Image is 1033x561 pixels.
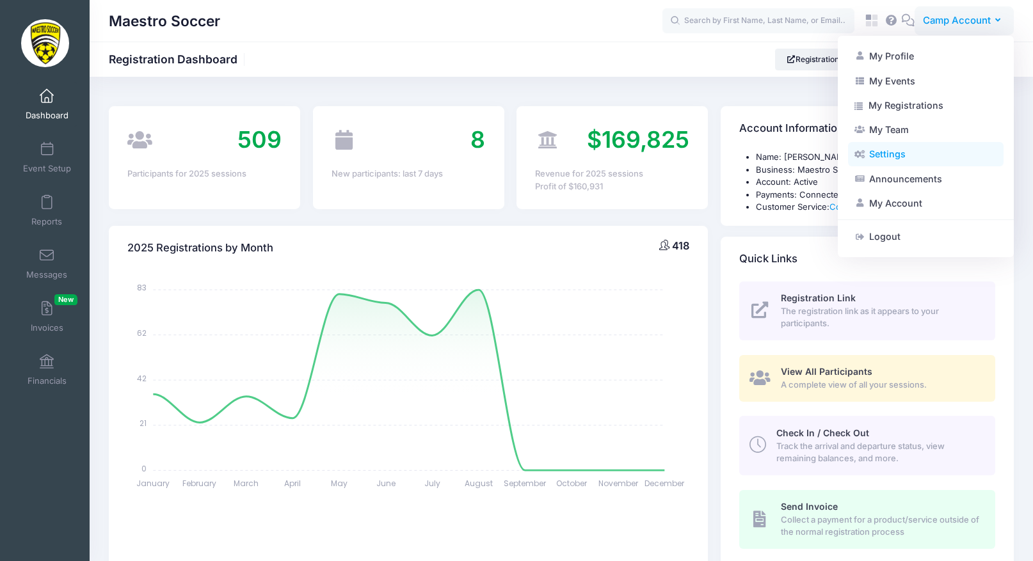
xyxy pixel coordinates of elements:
[138,283,147,294] tspan: 83
[23,163,71,174] span: Event Setup
[137,478,170,489] tspan: January
[848,225,1004,249] a: Logout
[31,322,63,333] span: Invoices
[28,375,67,386] span: Financials
[756,176,995,189] li: Account: Active
[781,514,981,539] span: Collect a payment for a product/service outside of the normal registration process
[756,201,995,214] li: Customer Service:
[183,478,217,489] tspan: February
[781,379,981,391] span: A complete view of all your sessions.
[848,44,1004,68] a: My Profile
[109,52,248,66] h1: Registration Dashboard
[829,201,874,212] a: Contact Us
[915,6,1014,36] button: Camp Account
[285,478,301,489] tspan: April
[756,151,995,164] li: Name: [PERSON_NAME]
[376,478,396,489] tspan: June
[781,366,872,377] span: View All Participants
[142,463,147,474] tspan: 0
[138,328,147,338] tspan: 62
[598,478,639,489] tspan: November
[26,269,67,280] span: Messages
[465,478,493,489] tspan: August
[26,110,68,121] span: Dashboard
[556,478,588,489] tspan: October
[234,478,259,489] tspan: March
[332,168,486,180] div: New participants: last 7 days
[662,8,854,34] input: Search by First Name, Last Name, or Email...
[587,125,689,154] span: $169,825
[645,478,685,489] tspan: December
[756,164,995,177] li: Business: Maestro Soccer
[756,189,995,201] li: Payments: Connected
[739,490,995,549] a: Send Invoice Collect a payment for a product/service outside of the normal registration process
[331,478,348,489] tspan: May
[535,168,689,193] div: Revenue for 2025 sessions Profit of $160,931
[848,68,1004,93] a: My Events
[17,241,77,286] a: Messages
[31,216,62,227] span: Reports
[109,6,220,36] h1: Maestro Soccer
[17,135,77,180] a: Event Setup
[848,93,1004,118] a: My Registrations
[237,125,282,154] span: 509
[504,478,547,489] tspan: September
[781,292,856,303] span: Registration Link
[127,230,273,267] h4: 2025 Registrations by Month
[739,416,995,475] a: Check In / Check Out Track the arrival and departure status, view remaining balances, and more.
[776,440,981,465] span: Track the arrival and departure status, view remaining balances, and more.
[775,49,868,70] a: Registration Link
[127,168,282,180] div: Participants for 2025 sessions
[848,167,1004,191] a: Announcements
[923,13,991,28] span: Camp Account
[848,118,1004,142] a: My Team
[848,191,1004,216] a: My Account
[776,427,869,438] span: Check In / Check Out
[781,305,981,330] span: The registration link as it appears to your participants.
[672,239,689,252] span: 418
[739,111,844,147] h4: Account Information
[17,347,77,392] a: Financials
[739,241,797,277] h4: Quick Links
[739,355,995,402] a: View All Participants A complete view of all your sessions.
[424,478,440,489] tspan: July
[140,418,147,429] tspan: 21
[138,373,147,384] tspan: 42
[470,125,485,154] span: 8
[17,82,77,127] a: Dashboard
[17,294,77,339] a: InvoicesNew
[781,501,838,512] span: Send Invoice
[17,188,77,233] a: Reports
[54,294,77,305] span: New
[739,281,995,340] a: Registration Link The registration link as it appears to your participants.
[21,19,69,67] img: Maestro Soccer
[848,142,1004,166] a: Settings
